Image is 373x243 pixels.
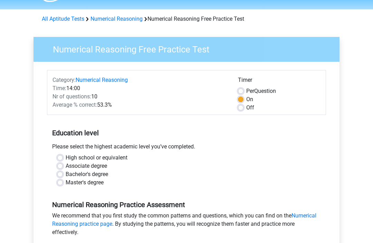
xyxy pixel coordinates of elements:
[246,87,276,96] label: Question
[52,94,91,100] span: Nr of questions:
[47,101,233,109] div: 53.3%
[52,126,321,140] h5: Education level
[52,102,97,108] span: Average % correct:
[52,201,321,209] h5: Numerical Reasoning Practice Assessment
[246,104,254,112] label: Off
[238,76,321,87] div: Timer
[66,171,108,179] label: Bachelor's degree
[90,16,143,22] a: Numerical Reasoning
[66,179,104,187] label: Master's degree
[39,15,334,23] div: Numerical Reasoning Free Practice Test
[47,93,233,101] div: 10
[76,77,128,84] a: Numerical Reasoning
[66,154,127,162] label: High school or equivalent
[246,88,254,95] span: Per
[52,85,66,92] span: Time:
[47,85,233,93] div: 14:00
[47,212,326,240] div: We recommend that you first study the common patterns and questions, which you can find on the . ...
[45,42,334,55] h3: Numerical Reasoning Free Practice Test
[246,96,253,104] label: On
[47,143,326,154] div: Please select the highest academic level you’ve completed.
[52,77,76,84] span: Category:
[42,16,84,22] a: All Aptitude Tests
[66,162,107,171] label: Associate degree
